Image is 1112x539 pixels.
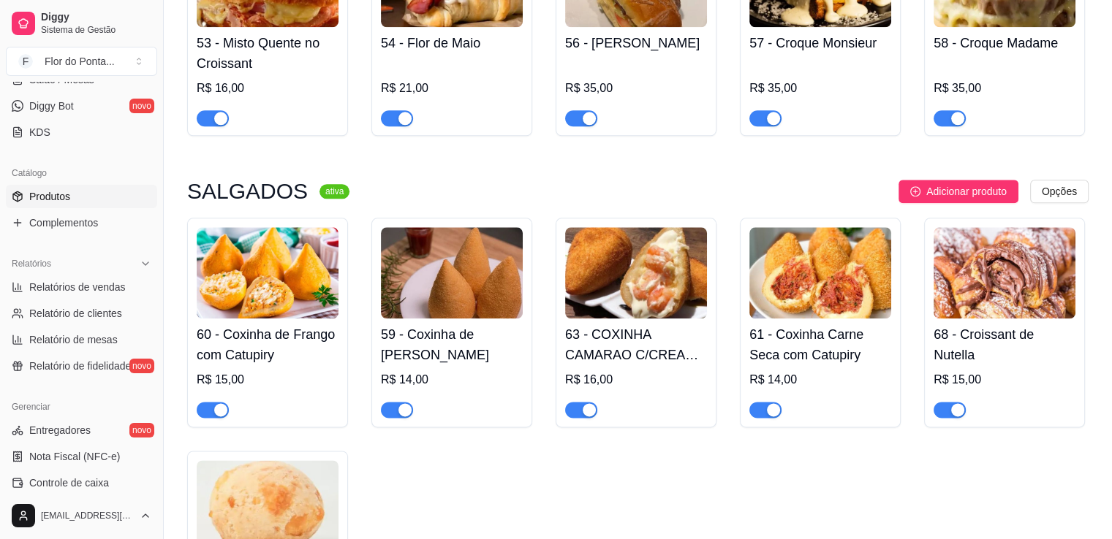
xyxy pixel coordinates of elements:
[565,33,707,53] h4: 56 - [PERSON_NAME]
[12,258,51,269] span: Relatórios
[565,324,707,365] h4: 63 - COXINHA CAMARAO C/CREAM CHEESE
[6,211,157,234] a: Complementos
[749,33,891,53] h4: 57 - Croque Monsieur
[6,302,157,325] a: Relatório de clientes
[197,324,338,365] h4: 60 - Coxinha de Frango com Catupiry
[45,54,115,69] div: Flor do Ponta ...
[29,423,91,437] span: Entregadores
[749,371,891,389] div: R$ 14,00
[18,54,33,69] span: F
[6,161,157,185] div: Catálogo
[29,332,118,347] span: Relatório de mesas
[29,99,74,113] span: Diggy Bot
[1042,183,1077,199] span: Opções
[41,510,134,521] span: [EMAIL_ADDRESS][DOMAIN_NAME]
[6,47,157,76] button: Select a team
[29,359,131,373] span: Relatório de fidelidade
[934,324,1075,365] h4: 68 - Croissant de Nutella
[565,371,707,389] div: R$ 16,00
[565,80,707,97] div: R$ 35,00
[41,11,151,24] span: Diggy
[381,324,523,365] h4: 59 - Coxinha de [PERSON_NAME]
[381,80,523,97] div: R$ 21,00
[381,371,523,389] div: R$ 14,00
[6,498,157,533] button: [EMAIL_ADDRESS][DOMAIN_NAME]
[29,125,50,139] span: KDS
[41,24,151,36] span: Sistema de Gestão
[749,324,891,365] h4: 61 - Coxinha Carne Seca com Catupiry
[6,445,157,468] a: Nota Fiscal (NFC-e)
[910,186,920,196] span: plus-circle
[319,184,349,199] sup: ativa
[749,227,891,318] img: product-image
[934,33,1075,53] h4: 58 - Croque Madame
[934,227,1075,318] img: product-image
[6,275,157,299] a: Relatórios de vendas
[749,80,891,97] div: R$ 35,00
[6,185,157,208] a: Produtos
[565,227,707,318] img: product-image
[6,94,157,118] a: Diggy Botnovo
[899,180,1018,203] button: Adicionar produto
[6,354,157,378] a: Relatório de fidelidadenovo
[381,33,523,53] h4: 54 - Flor de Maio
[29,306,122,321] span: Relatório de clientes
[29,475,109,490] span: Controle de caixa
[6,328,157,351] a: Relatório de mesas
[197,371,338,389] div: R$ 15,00
[29,449,120,464] span: Nota Fiscal (NFC-e)
[197,227,338,318] img: product-image
[6,471,157,494] a: Controle de caixa
[29,189,70,204] span: Produtos
[197,80,338,97] div: R$ 16,00
[6,418,157,442] a: Entregadoresnovo
[934,371,1075,389] div: R$ 15,00
[6,6,157,41] a: DiggySistema de Gestão
[187,183,308,200] h3: SALGADOS
[1030,180,1089,203] button: Opções
[29,215,98,230] span: Complementos
[381,227,523,318] img: product-image
[29,280,126,294] span: Relatórios de vendas
[926,183,1007,199] span: Adicionar produto
[6,121,157,144] a: KDS
[197,33,338,74] h4: 53 - Misto Quente no Croissant
[934,80,1075,97] div: R$ 35,00
[6,395,157,418] div: Gerenciar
